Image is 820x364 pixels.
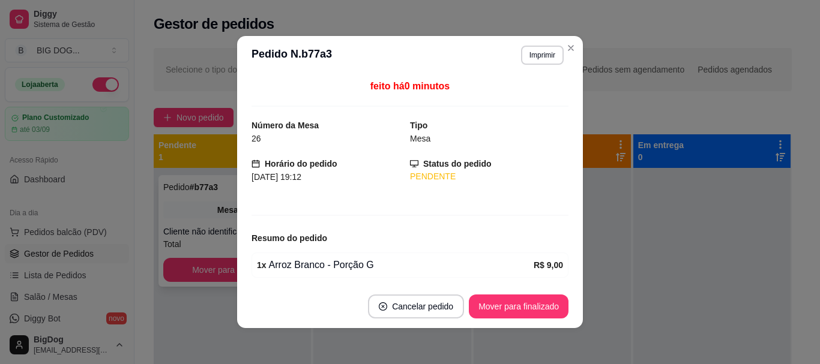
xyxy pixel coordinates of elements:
[252,172,301,182] span: [DATE] 19:12
[410,121,427,130] strong: Tipo
[534,260,563,270] strong: R$ 9,00
[257,258,534,272] div: Arroz Branco - Porção G
[410,160,418,168] span: desktop
[561,38,580,58] button: Close
[410,134,430,143] span: Mesa
[265,159,337,169] strong: Horário do pedido
[252,46,332,65] h3: Pedido N. b77a3
[252,121,319,130] strong: Número da Mesa
[252,233,327,243] strong: Resumo do pedido
[410,170,568,183] div: PENDENTE
[379,302,387,311] span: close-circle
[521,46,564,65] button: Imprimir
[368,294,464,318] button: close-circleCancelar pedido
[257,260,267,270] strong: 1 x
[252,160,260,168] span: calendar
[469,294,568,318] button: Mover para finalizado
[370,81,450,91] span: feito há 0 minutos
[423,159,492,169] strong: Status do pedido
[252,134,261,143] span: 26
